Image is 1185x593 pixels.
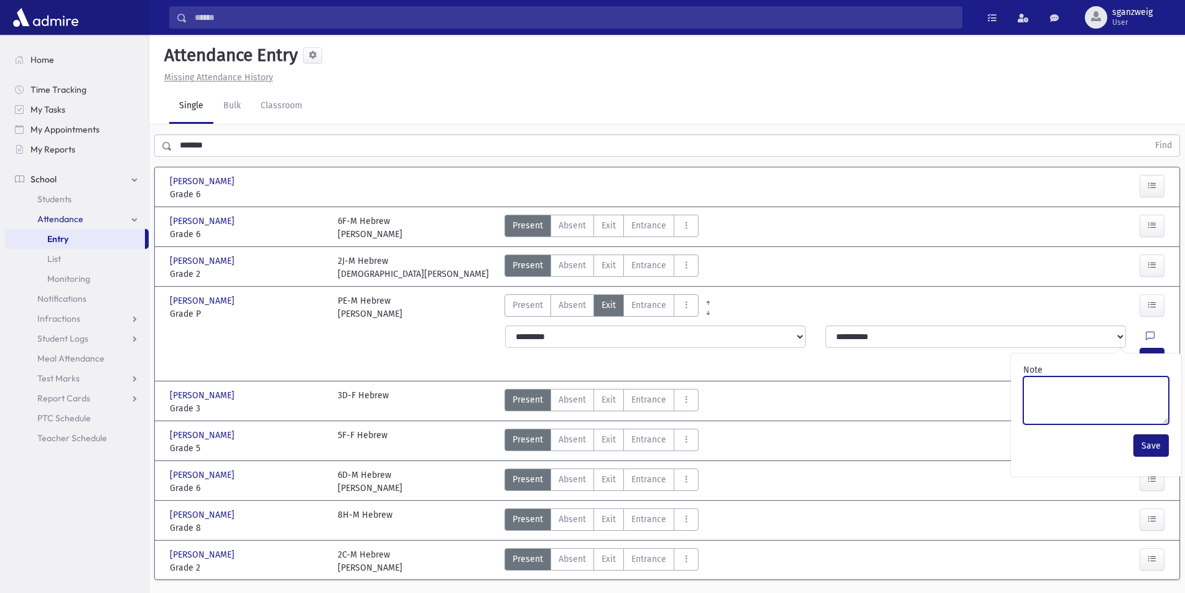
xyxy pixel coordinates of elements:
a: My Appointments [5,119,149,139]
span: Exit [602,473,616,486]
a: Monitoring [5,269,149,289]
a: Teacher Schedule [5,428,149,448]
span: My Reports [30,144,75,155]
a: Missing Attendance History [159,72,273,83]
span: sganzweig [1112,7,1153,17]
span: Present [513,259,543,272]
span: Absent [559,473,586,486]
span: Present [513,473,543,486]
div: AttTypes [504,389,699,415]
span: Teacher Schedule [37,432,107,444]
div: 3D-F Hebrew [338,389,389,415]
span: Grade 2 [170,268,325,281]
span: Exit [602,299,616,312]
span: Exit [602,513,616,526]
a: Home [5,50,149,70]
a: Attendance [5,209,149,229]
span: Grade 6 [170,228,325,241]
span: [PERSON_NAME] [170,469,237,482]
span: Grade 5 [170,442,325,455]
button: Save [1133,434,1169,457]
span: Absent [559,259,586,272]
span: Exit [602,219,616,232]
div: AttTypes [504,429,699,455]
a: PTC Schedule [5,408,149,428]
span: School [30,174,57,185]
a: Student Logs [5,329,149,348]
span: List [47,253,61,264]
span: Entrance [631,219,666,232]
span: Home [30,54,54,65]
a: My Reports [5,139,149,159]
span: Present [513,433,543,446]
span: Time Tracking [30,84,86,95]
span: Grade 8 [170,521,325,535]
span: [PERSON_NAME] [170,429,237,442]
span: PTC Schedule [37,413,91,424]
span: Entrance [631,473,666,486]
span: Attendance [37,213,83,225]
span: Exit [602,433,616,446]
div: 6F-M Hebrew [PERSON_NAME] [338,215,402,241]
span: My Appointments [30,124,100,135]
span: Exit [602,259,616,272]
span: Present [513,299,543,312]
span: Notifications [37,293,86,304]
a: Entry [5,229,145,249]
a: Notifications [5,289,149,309]
a: Report Cards [5,388,149,408]
div: AttTypes [504,254,699,281]
span: Monitoring [47,273,90,284]
span: [PERSON_NAME] [170,294,237,307]
span: [PERSON_NAME] [170,254,237,268]
span: Exit [602,393,616,406]
label: Note [1023,363,1043,376]
span: Grade 6 [170,188,325,201]
span: Students [37,194,72,205]
span: Report Cards [37,393,90,404]
span: Student Logs [37,333,88,344]
span: Entrance [631,553,666,566]
a: Students [5,189,149,209]
span: Absent [559,299,586,312]
u: Missing Attendance History [164,72,273,83]
span: Grade 3 [170,402,325,415]
span: Absent [559,553,586,566]
a: My Tasks [5,100,149,119]
a: Time Tracking [5,80,149,100]
div: 6D-M Hebrew [PERSON_NAME] [338,469,402,495]
div: 8H-M Hebrew [338,508,393,535]
div: 2C-M Hebrew [PERSON_NAME] [338,548,402,574]
a: Bulk [213,89,251,124]
span: Infractions [37,313,80,324]
a: Single [169,89,213,124]
div: AttTypes [504,294,699,320]
span: [PERSON_NAME] [170,215,237,228]
div: AttTypes [504,548,699,574]
div: PE-M Hebrew [PERSON_NAME] [338,294,402,320]
span: Entrance [631,299,666,312]
span: Grade 2 [170,561,325,574]
div: AttTypes [504,469,699,495]
div: 5F-F Hebrew [338,429,388,455]
span: Grade P [170,307,325,320]
span: Present [513,553,543,566]
div: 2J-M Hebrew [DEMOGRAPHIC_DATA][PERSON_NAME] [338,254,489,281]
a: Meal Attendance [5,348,149,368]
span: [PERSON_NAME] [170,175,237,188]
input: Search [187,6,962,29]
a: Infractions [5,309,149,329]
a: List [5,249,149,269]
span: Entrance [631,259,666,272]
a: Classroom [251,89,312,124]
span: Test Marks [37,373,80,384]
span: Grade 6 [170,482,325,495]
span: Entry [47,233,68,245]
span: Present [513,393,543,406]
button: Find [1148,135,1179,156]
span: Entrance [631,513,666,526]
div: AttTypes [504,508,699,535]
span: Meal Attendance [37,353,105,364]
a: School [5,169,149,189]
span: Entrance [631,433,666,446]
